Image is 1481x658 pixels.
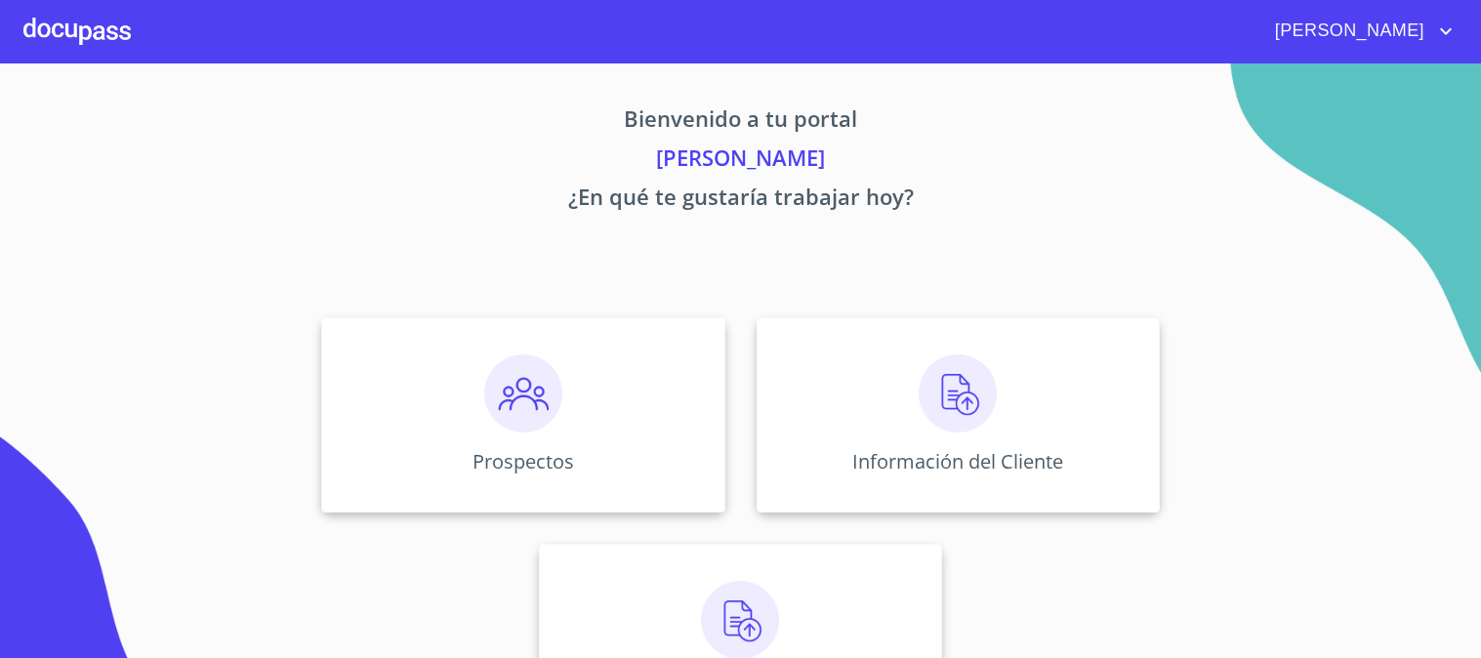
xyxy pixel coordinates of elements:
p: Prospectos [473,448,574,474]
p: [PERSON_NAME] [140,142,1342,181]
img: carga.png [919,354,997,432]
p: Bienvenido a tu portal [140,103,1342,142]
button: account of current user [1260,16,1458,47]
p: ¿En qué te gustaría trabajar hoy? [140,181,1342,220]
img: prospectos.png [484,354,562,432]
p: Información del Cliente [852,448,1063,474]
span: [PERSON_NAME] [1260,16,1434,47]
